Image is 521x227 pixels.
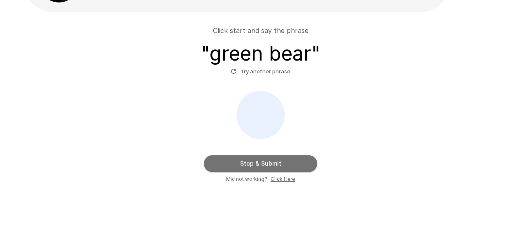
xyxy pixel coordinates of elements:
[226,175,267,183] span: Mic not working?
[204,155,317,172] button: Stop & Submit
[271,176,295,182] u: Click Here
[201,42,320,65] h3: " green bear "
[229,65,292,78] button: Try another phrase
[213,26,308,35] p: Click start and say the phrase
